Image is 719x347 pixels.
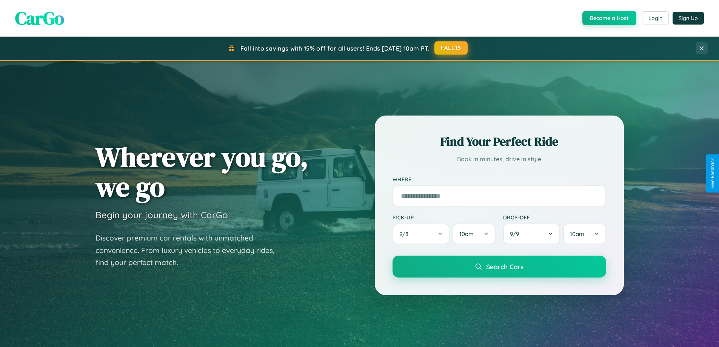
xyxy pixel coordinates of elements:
[503,214,606,221] label: Drop-off
[673,12,704,25] button: Sign Up
[393,214,496,221] label: Pick-up
[393,133,606,150] h2: Find Your Perfect Ride
[393,224,450,244] button: 9/8
[95,232,284,269] p: Discover premium car rentals with unmatched convenience. From luxury vehicles to everyday rides, ...
[453,224,495,244] button: 10am
[563,224,606,244] button: 10am
[399,230,412,238] span: 9 / 8
[434,41,468,55] button: FALL15
[95,209,228,221] h3: Begin your journey with CarGo
[642,11,669,25] button: Login
[95,142,308,202] h1: Wherever you go, we go
[393,176,606,182] label: Where
[393,154,606,165] p: Book in minutes, drive in style
[486,262,523,271] span: Search Cars
[570,230,584,238] span: 10am
[459,230,474,238] span: 10am
[393,256,606,278] button: Search Cars
[510,230,523,238] span: 9 / 9
[503,224,560,244] button: 9/9
[582,11,636,25] button: Become a Host
[710,158,715,189] div: Give Feedback
[15,6,64,31] span: CarGo
[240,45,430,52] span: Fall into savings with 15% off for all users! Ends [DATE] 10am PT.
